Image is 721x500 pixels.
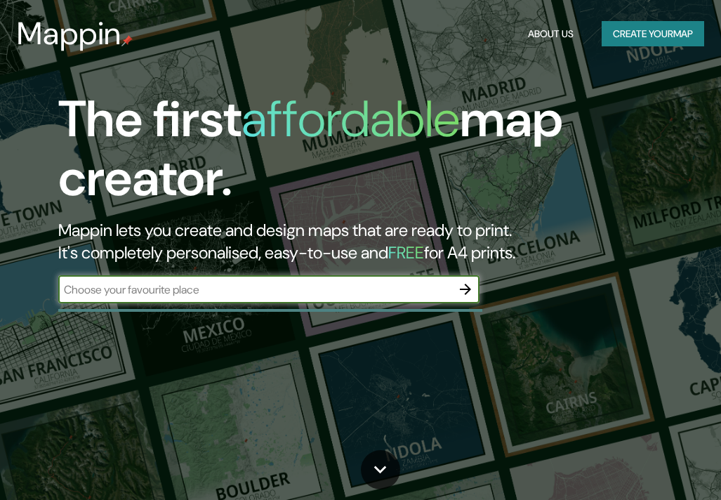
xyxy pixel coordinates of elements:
[58,90,635,219] h1: The first map creator.
[58,219,635,264] h2: Mappin lets you create and design maps that are ready to print. It's completely personalised, eas...
[58,282,451,298] input: Choose your favourite place
[388,242,424,263] h5: FREE
[522,21,579,47] button: About Us
[602,21,704,47] button: Create yourmap
[17,15,121,52] h3: Mappin
[242,86,460,152] h1: affordable
[121,35,133,46] img: mappin-pin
